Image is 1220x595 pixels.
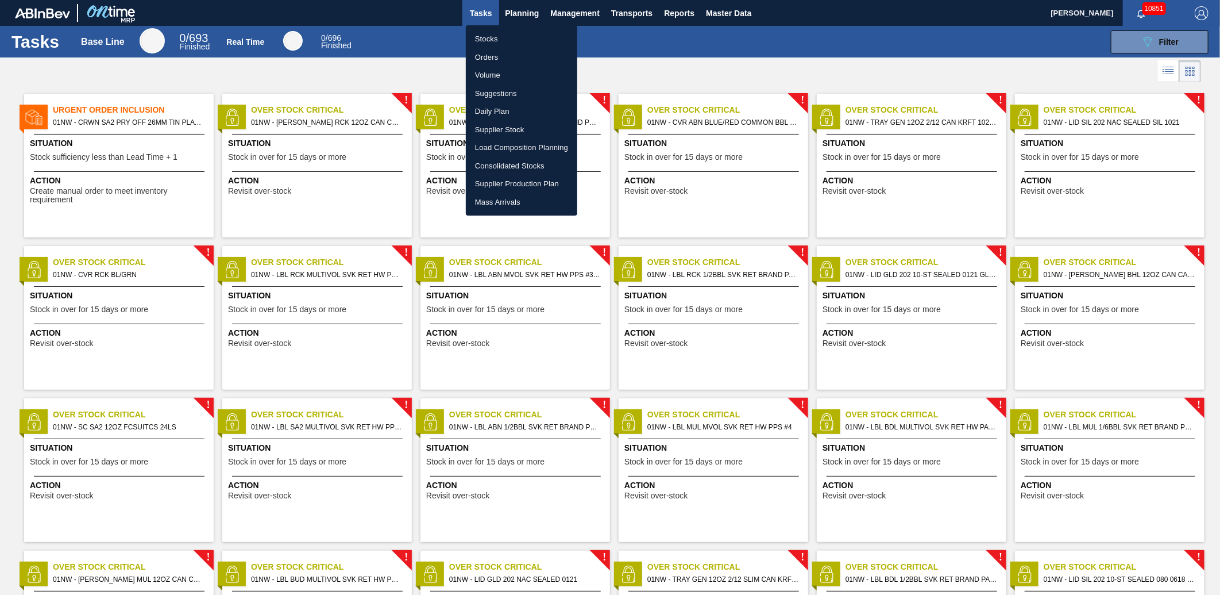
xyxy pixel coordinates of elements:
[466,121,577,139] a: Supplier Stock
[466,85,577,103] a: Suggestions
[466,157,577,175] a: Consolidated Stocks
[466,139,577,157] a: Load Composition Planning
[466,193,577,212] a: Mass Arrivals
[466,175,577,193] a: Supplier Production Plan
[466,48,577,67] a: Orders
[466,66,577,85] a: Volume
[466,102,577,121] a: Daily Plan
[466,30,577,48] a: Stocks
